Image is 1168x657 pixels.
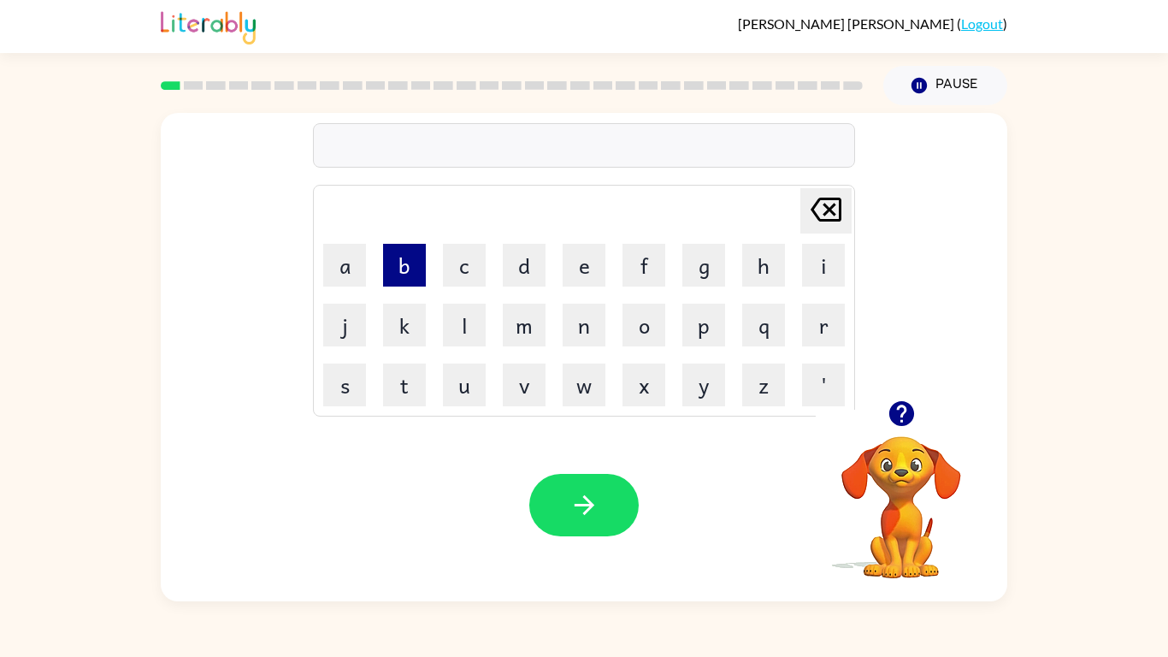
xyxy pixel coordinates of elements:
[323,304,366,346] button: j
[682,304,725,346] button: p
[161,7,256,44] img: Literably
[816,410,987,581] video: Your browser must support playing .mp4 files to use Literably. Please try using another browser.
[563,364,605,406] button: w
[503,364,546,406] button: v
[383,244,426,287] button: b
[802,364,845,406] button: '
[742,244,785,287] button: h
[738,15,957,32] span: [PERSON_NAME] [PERSON_NAME]
[883,66,1007,105] button: Pause
[802,304,845,346] button: r
[443,244,486,287] button: c
[383,304,426,346] button: k
[443,364,486,406] button: u
[742,364,785,406] button: z
[503,244,546,287] button: d
[961,15,1003,32] a: Logout
[622,364,665,406] button: x
[622,304,665,346] button: o
[503,304,546,346] button: m
[802,244,845,287] button: i
[682,364,725,406] button: y
[443,304,486,346] button: l
[682,244,725,287] button: g
[738,15,1007,32] div: ( )
[323,364,366,406] button: s
[563,304,605,346] button: n
[563,244,605,287] button: e
[742,304,785,346] button: q
[622,244,665,287] button: f
[323,244,366,287] button: a
[383,364,426,406] button: t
